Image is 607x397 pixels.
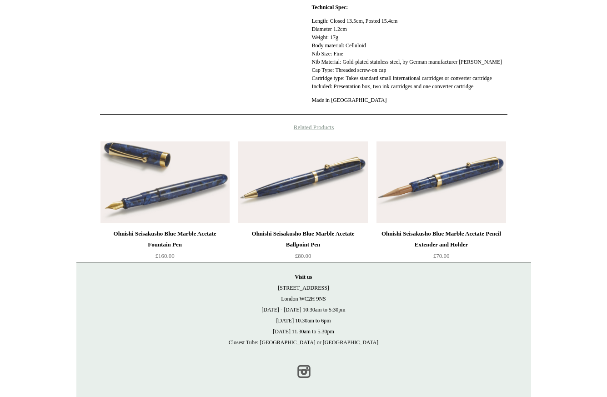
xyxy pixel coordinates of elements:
[241,228,365,250] div: Ohnishi Seisakusho Blue Marble Acetate Ballpoint Pen
[100,141,230,223] a: Ohnishi Seisakusho Blue Marble Acetate Fountain Pen Ohnishi Seisakusho Blue Marble Acetate Founta...
[103,228,227,250] div: Ohnishi Seisakusho Blue Marble Acetate Fountain Pen
[311,17,507,90] p: Length: Closed 13.5cm, Posted 15.4cm Diameter 1.2cm Weight: 17g Body material: Celluloid Nib Size...
[295,274,312,280] strong: Visit us
[311,4,348,10] strong: Technical Spec:
[238,141,367,223] img: Ohnishi Seisakusho Blue Marble Acetate Ballpoint Pen
[379,228,503,250] div: Ohnishi Seisakusho Blue Marble Acetate Pencil Extender and Holder
[376,141,506,223] img: Ohnishi Seisakusho Blue Marble Acetate Pencil Extender and Holder
[295,252,311,259] span: £80.00
[294,362,314,382] a: Instagram
[100,141,230,223] img: Ohnishi Seisakusho Blue Marble Acetate Fountain Pen
[433,252,450,259] span: £70.00
[238,228,367,266] a: Ohnishi Seisakusho Blue Marble Acetate Ballpoint Pen £80.00
[100,228,230,266] a: Ohnishi Seisakusho Blue Marble Acetate Fountain Pen £160.00
[376,141,506,223] a: Ohnishi Seisakusho Blue Marble Acetate Pencil Extender and Holder Ohnishi Seisakusho Blue Marble ...
[238,141,367,223] a: Ohnishi Seisakusho Blue Marble Acetate Ballpoint Pen Ohnishi Seisakusho Blue Marble Acetate Ballp...
[155,252,174,259] span: £160.00
[311,96,507,104] p: Made in [GEOGRAPHIC_DATA]
[376,228,506,266] a: Ohnishi Seisakusho Blue Marble Acetate Pencil Extender and Holder £70.00
[76,124,531,131] h4: Related Products
[85,271,522,348] p: [STREET_ADDRESS] London WC2H 9NS [DATE] - [DATE] 10:30am to 5:30pm [DATE] 10.30am to 6pm [DATE] 1...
